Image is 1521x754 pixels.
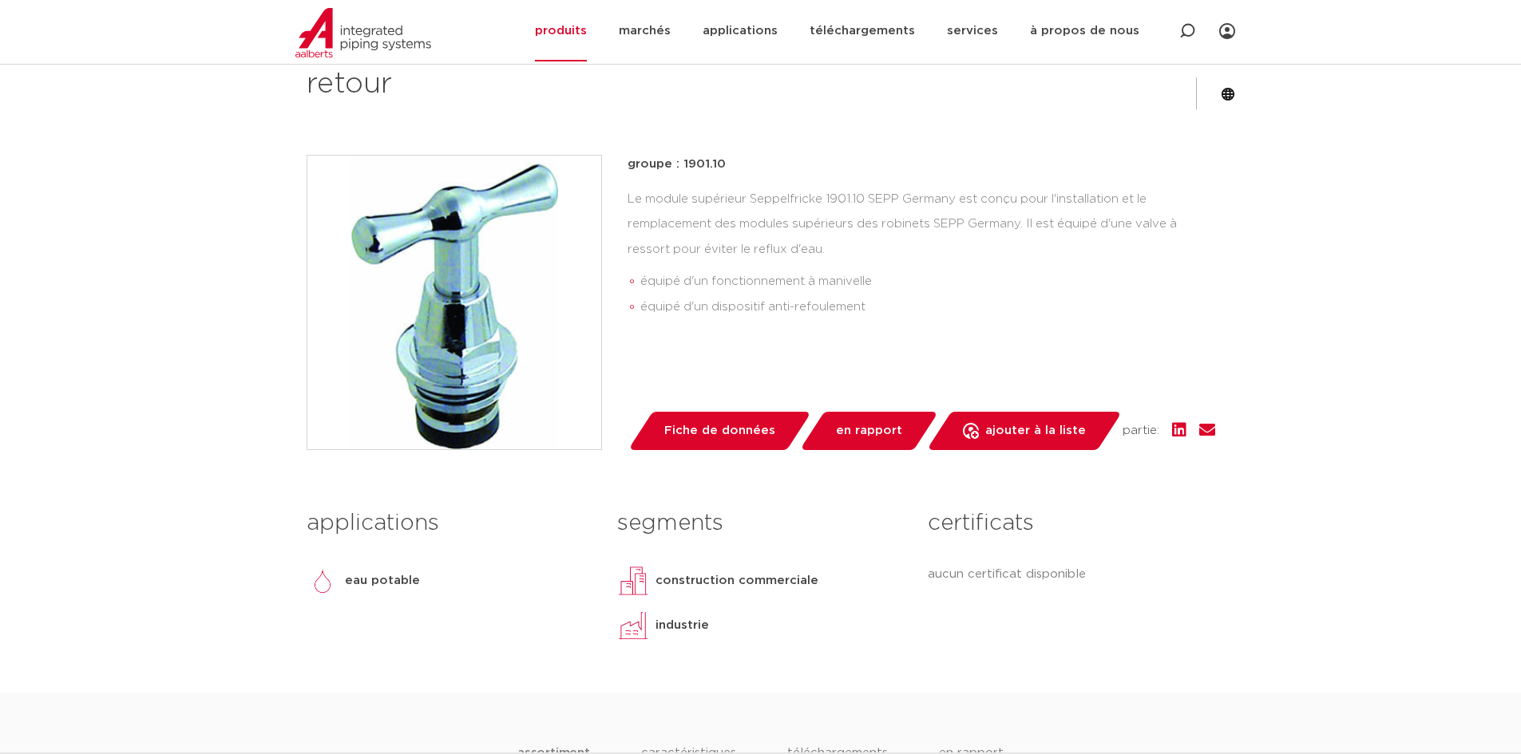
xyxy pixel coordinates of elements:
font: partie: [1123,424,1159,436]
font: services [947,25,998,37]
img: eau potable [307,565,339,597]
font: segments [617,512,723,535]
font: applications [307,512,439,535]
a: Fiche de données [628,412,811,450]
img: Image du produit pour la partie supérieure de la commande à manivelle SEPP Germany avec clapet an... [307,156,601,449]
font: certificats [928,512,1034,535]
font: en rapport [836,424,902,436]
font: équipé d'un fonctionnement à manivelle [640,275,872,287]
font: Fiche de données [664,424,775,436]
font: Le module supérieur Seppelfricke 1901.10 SEPP Germany est conçu pour l'installation et le remplac... [628,193,1177,256]
font: eau potable [345,574,420,586]
font: marchés [619,25,671,37]
a: en rapport [799,412,938,450]
font: construction commerciale [656,574,818,586]
font: téléchargements [810,25,915,37]
font: industrie [656,619,709,631]
font: à propos de nous [1030,25,1139,37]
font: ajouter à la liste [985,424,1086,436]
img: industrie [617,610,649,641]
font: groupe : 1901.10 [628,158,726,170]
font: équipé d'un dispositif anti-refoulement [640,301,865,313]
font: applications [703,25,778,37]
font: aucun certificat disponible [928,568,1086,580]
img: construction commerciale [617,565,649,597]
font: produits [535,25,587,37]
